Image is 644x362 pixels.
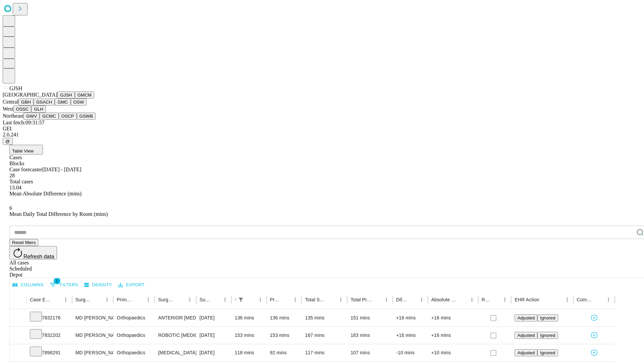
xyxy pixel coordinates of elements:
[48,280,80,290] button: Show filters
[13,106,32,113] button: OSSC
[75,344,110,361] div: MD [PERSON_NAME] [PERSON_NAME]
[235,297,235,302] div: Scheduled In Room Duration
[9,185,21,190] span: 13.04
[11,280,45,290] button: Select columns
[351,344,389,361] div: 107 mins
[93,295,102,304] button: Sort
[305,344,344,361] div: 117 mins
[537,349,558,356] button: Ignored
[270,309,299,326] div: 136 mins
[351,297,372,302] div: Total Predicted Duration
[305,309,344,326] div: 135 mins
[458,295,467,304] button: Sort
[185,295,195,304] button: Menu
[500,295,509,304] button: Menu
[3,138,13,145] button: @
[75,92,94,99] button: GMCM
[270,297,281,302] div: Predicted In Room Duration
[515,314,537,321] button: Adjusted
[3,120,45,125] span: Last fetch: 09:31:57
[256,295,265,304] button: Menu
[13,330,23,342] button: Expand
[417,295,426,304] button: Menu
[116,280,146,290] button: Export
[562,295,572,304] button: Menu
[270,344,299,361] div: 92 mins
[396,327,425,344] div: +16 mins
[351,327,389,344] div: 183 mins
[431,344,475,361] div: +10 mins
[31,106,46,113] button: GLH
[71,99,87,106] button: OSW
[3,132,641,138] div: 2.0.241
[23,113,40,120] button: GWV
[396,297,407,302] div: Difference
[12,240,36,245] span: Reset filters
[30,297,51,302] div: Case Epic Id
[12,148,34,154] span: Table View
[396,344,425,361] div: -10 mins
[517,333,535,338] span: Adjusted
[75,327,110,344] div: MD [PERSON_NAME] [PERSON_NAME]
[117,344,151,361] div: Orthopaedics
[13,312,23,324] button: Expand
[9,173,15,178] span: 28
[3,106,13,112] span: West
[59,113,77,120] button: OSCP
[134,295,144,304] button: Sort
[9,239,38,246] button: Reset filters
[200,327,228,344] div: [DATE]
[431,297,457,302] div: Absolute Difference
[515,349,537,356] button: Adjusted
[40,113,59,120] button: GCMC
[220,295,230,304] button: Menu
[117,309,151,326] div: Orthopaedics
[305,297,326,302] div: Total Scheduled Duration
[290,295,300,304] button: Menu
[200,309,228,326] div: [DATE]
[540,350,555,355] span: Ignored
[594,295,604,304] button: Sort
[52,295,61,304] button: Sort
[75,309,110,326] div: MD [PERSON_NAME] [PERSON_NAME]
[396,309,425,326] div: +16 mins
[3,99,18,105] span: Central
[336,295,345,304] button: Menu
[9,211,108,217] span: Mean Daily Total Difference by Room (mins)
[158,297,175,302] div: Surgery Name
[491,295,500,304] button: Sort
[200,297,210,302] div: Surgery Date
[577,297,594,302] div: Comments
[9,191,82,196] span: Mean Absolute Difference (mins)
[236,295,246,304] div: 1 active filter
[30,309,69,326] div: 7832176
[61,295,70,304] button: Menu
[117,327,151,344] div: Orthopaedics
[327,295,336,304] button: Sort
[13,347,23,359] button: Expand
[431,327,475,344] div: +16 mins
[42,167,81,172] span: [DATE] - [DATE]
[144,295,153,304] button: Menu
[515,297,539,302] div: EHR Action
[9,145,43,155] button: Table View
[9,179,33,184] span: Total cases
[83,280,114,290] button: Density
[515,332,537,339] button: Adjusted
[9,85,22,91] span: GJSH
[270,327,299,344] div: 153 mins
[18,99,34,106] button: GBH
[372,295,382,304] button: Sort
[467,295,477,304] button: Menu
[117,297,133,302] div: Primary Service
[158,344,193,361] div: [MEDICAL_DATA] MEDIAL AND LATERAL MENISCECTOMY
[3,126,641,132] div: GEI
[176,295,185,304] button: Sort
[517,350,535,355] span: Adjusted
[540,295,549,304] button: Sort
[102,295,112,304] button: Menu
[235,309,263,326] div: 136 mins
[235,327,263,344] div: 153 mins
[540,315,555,320] span: Ignored
[30,344,69,361] div: 7898291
